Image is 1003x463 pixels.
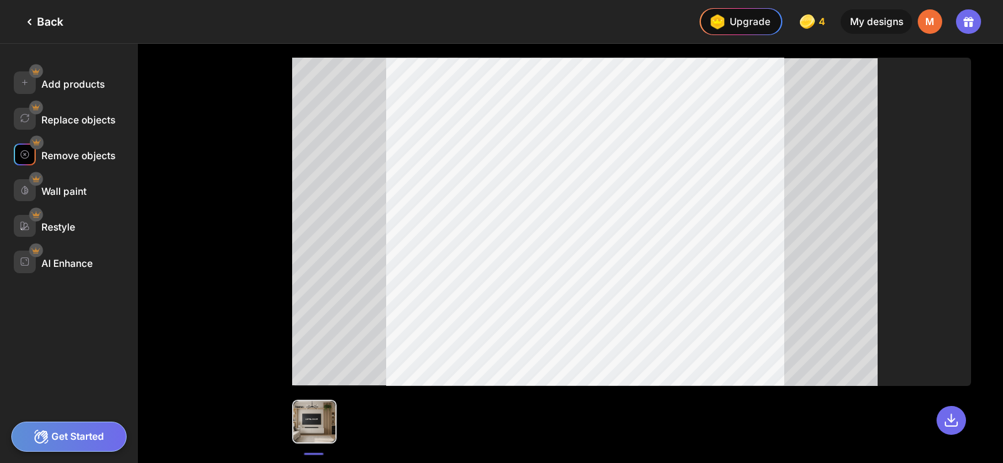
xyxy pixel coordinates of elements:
div: AI Enhance [41,258,93,269]
div: My designs [841,9,911,34]
div: Replace objects [41,114,115,126]
div: Upgrade [706,11,770,33]
div: M [918,9,943,34]
div: Get Started [11,422,127,452]
div: Wall paint [41,185,87,197]
div: Add products [41,78,105,90]
div: Back [22,14,63,29]
img: upgrade-nav-btn-icon.gif [706,11,728,33]
span: 4 [819,16,827,28]
div: Restyle [41,221,75,233]
div: Remove objects [41,150,115,162]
